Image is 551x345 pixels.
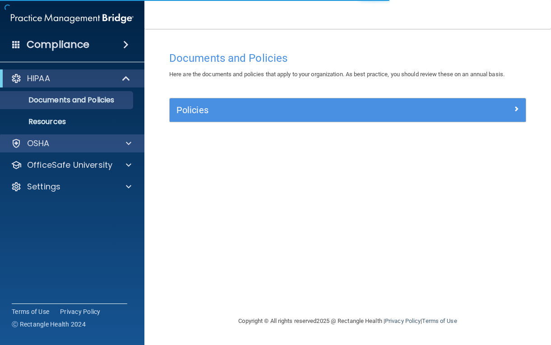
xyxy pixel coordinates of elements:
[60,307,101,316] a: Privacy Policy
[27,38,89,51] h4: Compliance
[176,105,430,115] h5: Policies
[169,71,505,78] span: Here are the documents and policies that apply to your organization. As best practice, you should...
[11,138,131,149] a: OSHA
[27,181,60,192] p: Settings
[27,160,112,170] p: OfficeSafe University
[11,160,131,170] a: OfficeSafe University
[11,181,131,192] a: Settings
[176,103,519,117] a: Policies
[422,317,457,324] a: Terms of Use
[12,307,49,316] a: Terms of Use
[6,117,129,126] p: Resources
[183,307,513,336] div: Copyright © All rights reserved 2025 @ Rectangle Health | |
[27,138,50,149] p: OSHA
[12,320,86,329] span: Ⓒ Rectangle Health 2024
[385,317,421,324] a: Privacy Policy
[6,96,129,105] p: Documents and Policies
[11,9,134,28] img: PMB logo
[27,73,50,84] p: HIPAA
[169,52,526,64] h4: Documents and Policies
[11,73,131,84] a: HIPAA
